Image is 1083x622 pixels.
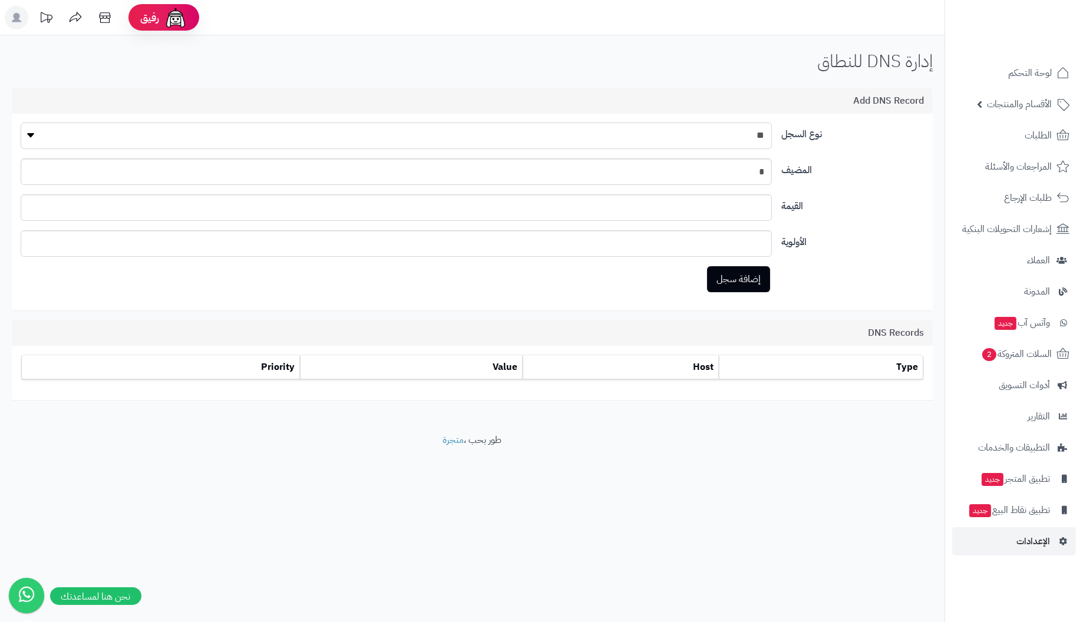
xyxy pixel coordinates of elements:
[952,434,1076,462] a: التطبيقات والخدمات
[952,527,1076,555] a: الإعدادات
[164,6,187,29] img: ai-face.png
[140,11,159,25] span: رفيق
[952,340,1076,368] a: السلات المتروكة2
[981,346,1052,362] span: السلات المتروكة
[1028,408,1050,425] span: التقارير
[952,153,1076,181] a: المراجعات والأسئلة
[952,309,1076,337] a: وآتس آبجديد
[853,96,924,107] h3: Add DNS Record
[1008,65,1052,81] span: لوحة التحكم
[21,356,300,380] th: Priority
[987,96,1052,113] span: الأقسام والمنتجات
[777,158,929,177] label: المضيف
[1025,127,1052,144] span: الطلبات
[952,121,1076,150] a: الطلبات
[1024,283,1050,300] span: المدونة
[443,433,464,447] a: متجرة
[952,371,1076,399] a: أدوات التسويق
[777,194,929,213] label: القيمة
[982,348,996,361] span: 2
[707,266,770,292] button: إضافة سجل
[817,51,933,71] h1: إدارة DNS للنطاق
[980,471,1050,487] span: تطبيق المتجر
[982,473,1003,486] span: جديد
[985,158,1052,175] span: المراجعات والأسئلة
[952,215,1076,243] a: إشعارات التحويلات البنكية
[952,184,1076,212] a: طلبات الإرجاع
[31,6,61,32] a: تحديثات المنصة
[995,317,1016,330] span: جديد
[999,377,1050,393] span: أدوات التسويق
[962,221,1052,237] span: إشعارات التحويلات البنكية
[952,277,1076,306] a: المدونة
[952,246,1076,274] a: العملاء
[1004,190,1052,206] span: طلبات الإرجاع
[968,502,1050,518] span: تطبيق نقاط البيع
[969,504,991,517] span: جديد
[523,356,719,380] th: Host
[993,315,1050,331] span: وآتس آب
[952,496,1076,524] a: تطبيق نقاط البيعجديد
[1027,252,1050,269] span: العملاء
[952,465,1076,493] a: تطبيق المتجرجديد
[300,356,523,380] th: Value
[1016,533,1050,550] span: الإعدادات
[978,439,1050,456] span: التطبيقات والخدمات
[952,402,1076,431] a: التقارير
[719,356,923,380] th: Type
[777,123,929,141] label: نوع السجل
[868,328,924,339] h3: DNS Records
[777,230,929,249] label: الأولوية
[952,59,1076,87] a: لوحة التحكم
